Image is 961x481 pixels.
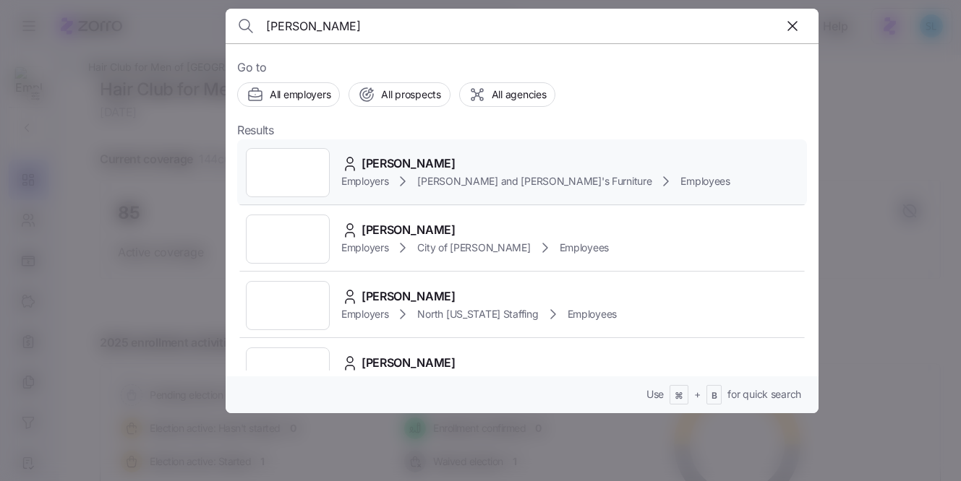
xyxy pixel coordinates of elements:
[270,87,330,102] span: All employers
[237,121,274,139] span: Results
[459,82,556,107] button: All agencies
[560,240,609,255] span: Employees
[417,174,652,188] span: [PERSON_NAME] and [PERSON_NAME]'s Furniture
[341,307,388,321] span: Employers
[568,307,617,321] span: Employees
[362,155,456,173] span: [PERSON_NAME]
[362,354,456,372] span: [PERSON_NAME]
[362,287,456,305] span: [PERSON_NAME]
[675,390,683,402] span: ⌘
[712,390,717,402] span: B
[237,82,340,107] button: All employers
[381,87,440,102] span: All prospects
[417,240,530,255] span: City of [PERSON_NAME]
[727,387,801,402] span: for quick search
[694,387,701,402] span: +
[341,240,388,255] span: Employers
[492,87,547,102] span: All agencies
[646,387,664,402] span: Use
[362,221,456,239] span: [PERSON_NAME]
[680,174,730,188] span: Employees
[237,58,807,77] span: Go to
[417,307,538,321] span: North [US_STATE] Staffing
[349,82,450,107] button: All prospects
[341,174,388,188] span: Employers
